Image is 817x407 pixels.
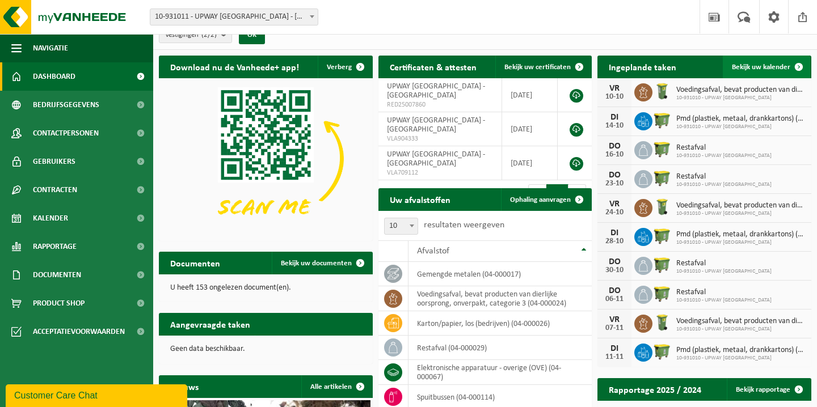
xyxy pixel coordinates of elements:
a: Bekijk uw kalender [723,56,810,78]
div: 16-10 [603,151,626,159]
a: Bekijk uw documenten [272,252,372,274]
span: Documenten [33,261,81,289]
span: Verberg [327,63,352,71]
div: 10-10 [603,93,626,101]
img: WB-0140-HPE-GN-50 [652,197,672,217]
span: Voedingsafval, bevat producten van dierlijke oorsprong, onverpakt, categorie 3 [676,317,806,326]
div: DI [603,228,626,238]
span: 10-931010 - UPWAY [GEOGRAPHIC_DATA] [676,355,806,362]
img: Download de VHEPlus App [159,78,373,239]
span: UPWAY [GEOGRAPHIC_DATA] - [GEOGRAPHIC_DATA] [387,150,485,168]
p: Geen data beschikbaar. [170,345,361,353]
span: Bekijk uw documenten [281,260,352,267]
span: Voedingsafval, bevat producten van dierlijke oorsprong, onverpakt, categorie 3 [676,86,806,95]
span: Restafval [676,172,772,181]
span: Bedrijfsgegevens [33,91,99,119]
td: elektronische apparatuur - overige (OVE) (04-000067) [408,360,592,385]
span: UPWAY [GEOGRAPHIC_DATA] - [GEOGRAPHIC_DATA] [387,116,485,134]
span: 10-931010 - UPWAY [GEOGRAPHIC_DATA] [676,239,806,246]
button: Verberg [318,56,372,78]
td: restafval (04-000029) [408,336,592,360]
span: 10-931010 - UPWAY [GEOGRAPHIC_DATA] [676,297,772,304]
h2: Ingeplande taken [597,56,688,78]
span: VLA709112 [387,168,493,177]
div: DO [603,171,626,180]
span: 10-931010 - UPWAY [GEOGRAPHIC_DATA] [676,152,772,159]
img: WB-1100-HPE-GN-50 [652,111,672,130]
img: WB-1100-HPE-GN-50 [652,139,672,159]
a: Alle artikelen [301,375,372,398]
div: 07-11 [603,324,626,332]
h2: Documenten [159,252,231,274]
div: 11-11 [603,353,626,361]
span: RED25007860 [387,100,493,109]
button: OK [239,26,265,44]
span: Dashboard [33,62,75,91]
img: WB-1100-HPE-GN-50 [652,255,672,274]
img: WB-1100-HPE-GN-50 [652,226,672,245]
a: Bekijk uw certificaten [495,56,591,78]
span: Pmd (plastiek, metaal, drankkartons) (bedrijven) [676,115,806,124]
h2: Certificaten & attesten [378,56,488,78]
span: Navigatie [33,34,68,62]
span: Bekijk uw kalender [732,63,790,71]
div: VR [603,84,626,93]
span: 10-931010 - UPWAY [GEOGRAPHIC_DATA] [676,124,806,130]
span: 10-931011 - UPWAY BELGIUM - MECHELEN [150,9,318,25]
img: WB-1100-HPE-GN-50 [652,284,672,303]
div: 23-10 [603,180,626,188]
div: VR [603,200,626,209]
span: Restafval [676,288,772,297]
td: [DATE] [502,78,558,112]
a: Ophaling aanvragen [501,188,591,211]
img: WB-0140-HPE-GN-50 [652,82,672,101]
span: UPWAY [GEOGRAPHIC_DATA] - [GEOGRAPHIC_DATA] [387,82,485,100]
span: Voedingsafval, bevat producten van dierlijke oorsprong, onverpakt, categorie 3 [676,201,806,210]
div: DI [603,344,626,353]
img: WB-1100-HPE-GN-50 [652,342,672,361]
label: resultaten weergeven [424,221,504,230]
span: Product Shop [33,289,85,317]
span: Acceptatievoorwaarden [33,317,125,346]
span: Vestigingen [165,27,217,44]
span: Gebruikers [33,147,75,176]
span: 10 [385,218,418,234]
span: 10-931010 - UPWAY [GEOGRAPHIC_DATA] [676,181,772,188]
span: Afvalstof [417,247,449,256]
div: 28-10 [603,238,626,245]
img: WB-1100-HPE-GN-50 [652,168,672,188]
span: 10-931010 - UPWAY [GEOGRAPHIC_DATA] [676,210,806,217]
span: Contracten [33,176,77,204]
div: 06-11 [603,295,626,303]
div: 24-10 [603,209,626,217]
span: Kalender [33,204,68,232]
td: gemengde metalen (04-000017) [408,262,592,286]
div: DO [603,257,626,266]
h2: Nieuws [159,375,210,397]
td: karton/papier, los (bedrijven) (04-000026) [408,311,592,336]
span: Pmd (plastiek, metaal, drankkartons) (bedrijven) [676,230,806,239]
h2: Aangevraagde taken [159,313,262,335]
img: WB-0140-HPE-GN-50 [652,313,672,332]
span: VLA904333 [387,134,493,143]
span: Restafval [676,259,772,268]
div: VR [603,315,626,324]
div: DI [603,113,626,122]
count: (2/2) [201,31,217,39]
span: Ophaling aanvragen [510,196,571,203]
button: Vestigingen(2/2) [159,26,232,43]
td: [DATE] [502,112,558,146]
a: Bekijk rapportage [727,378,810,401]
span: 10 [384,218,418,235]
div: DO [603,142,626,151]
span: Pmd (plastiek, metaal, drankkartons) (bedrijven) [676,346,806,355]
h2: Uw afvalstoffen [378,188,462,210]
iframe: chat widget [6,382,189,407]
span: Contactpersonen [33,119,99,147]
span: Bekijk uw certificaten [504,63,571,71]
span: Restafval [676,143,772,152]
td: voedingsafval, bevat producten van dierlijke oorsprong, onverpakt, categorie 3 (04-000024) [408,286,592,311]
span: 10-931011 - UPWAY BELGIUM - MECHELEN [150,9,318,26]
p: U heeft 153 ongelezen document(en). [170,284,361,292]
